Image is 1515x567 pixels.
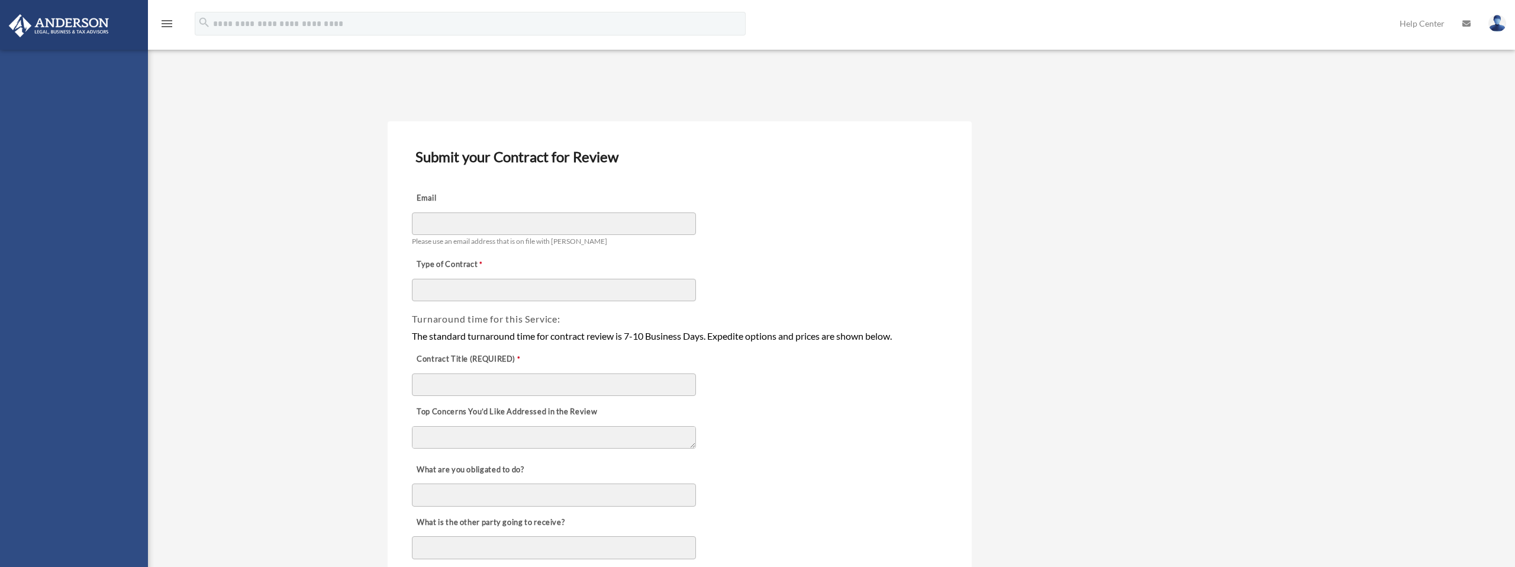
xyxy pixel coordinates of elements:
span: Please use an email address that is on file with [PERSON_NAME] [412,237,607,246]
label: Type of Contract [412,257,530,273]
span: Turnaround time for this Service: [412,313,560,324]
a: menu [160,21,174,31]
i: search [198,16,211,29]
img: Anderson Advisors Platinum Portal [5,14,112,37]
img: User Pic [1488,15,1506,32]
h3: Submit your Contract for Review [411,144,948,169]
i: menu [160,17,174,31]
label: What is the other party going to receive? [412,514,568,531]
div: The standard turnaround time for contract review is 7-10 Business Days. Expedite options and pric... [412,328,947,344]
label: Contract Title (REQUIRED) [412,352,530,368]
label: Email [412,191,530,207]
label: Top Concerns You’d Like Addressed in the Review [412,404,600,421]
label: What are you obligated to do? [412,462,530,478]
